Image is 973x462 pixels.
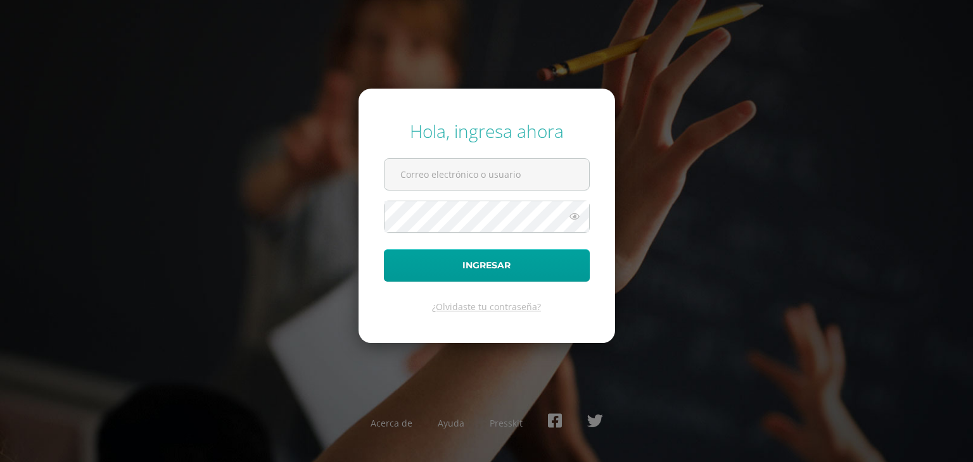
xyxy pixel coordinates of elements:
a: Acerca de [371,417,412,429]
input: Correo electrónico o usuario [385,159,589,190]
a: ¿Olvidaste tu contraseña? [432,301,541,313]
div: Hola, ingresa ahora [384,119,590,143]
a: Presskit [490,417,523,429]
a: Ayuda [438,417,464,429]
button: Ingresar [384,249,590,282]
